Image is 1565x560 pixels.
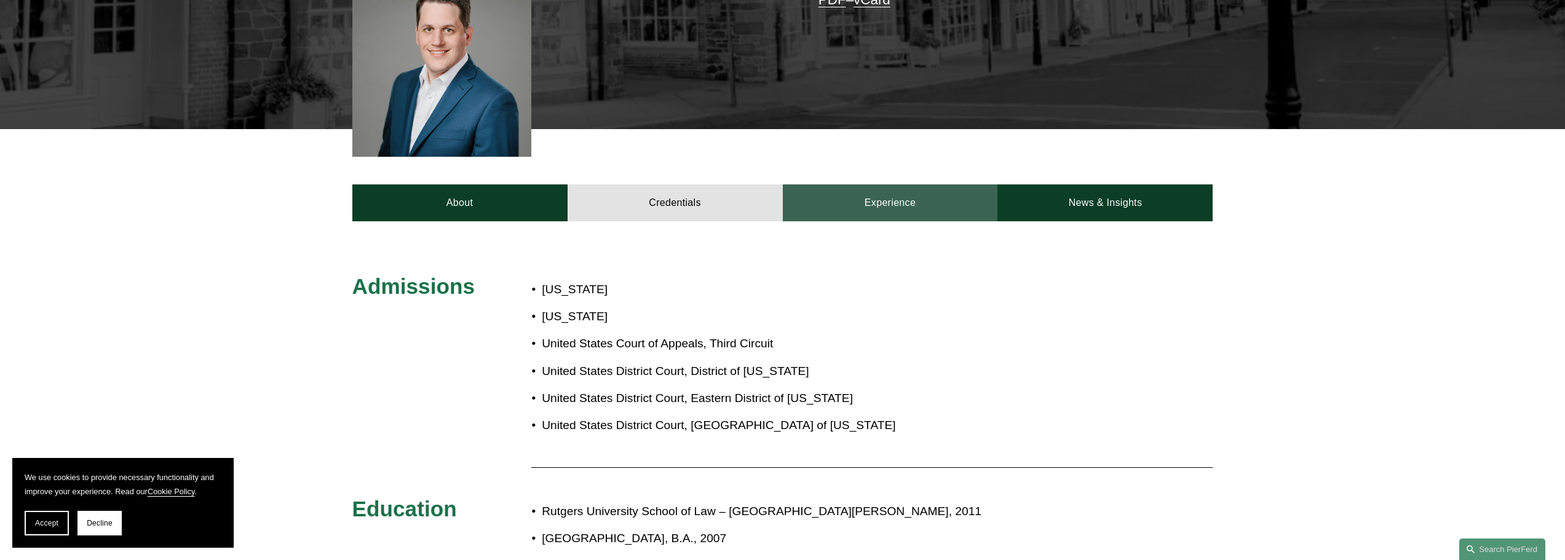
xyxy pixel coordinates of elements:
[25,470,221,499] p: We use cookies to provide necessary functionality and improve your experience. Read our .
[25,511,69,535] button: Accept
[542,415,926,436] p: United States District Court, [GEOGRAPHIC_DATA] of [US_STATE]
[542,333,926,355] p: United States Court of Appeals, Third Circuit
[542,388,926,409] p: United States District Court, Eastern District of [US_STATE]
[352,274,475,298] span: Admissions
[12,458,234,548] section: Cookie banner
[542,279,926,301] p: [US_STATE]
[352,184,568,221] a: About
[352,497,457,521] span: Education
[568,184,783,221] a: Credentials
[148,487,195,496] a: Cookie Policy
[783,184,998,221] a: Experience
[87,519,113,527] span: Decline
[542,306,926,328] p: [US_STATE]
[1459,538,1545,560] a: Search this site
[77,511,122,535] button: Decline
[35,519,58,527] span: Accept
[542,501,1105,523] p: Rutgers University School of Law – [GEOGRAPHIC_DATA][PERSON_NAME], 2011
[542,528,1105,550] p: [GEOGRAPHIC_DATA], B.A., 2007
[542,361,926,382] p: United States District Court, District of [US_STATE]
[997,184,1213,221] a: News & Insights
